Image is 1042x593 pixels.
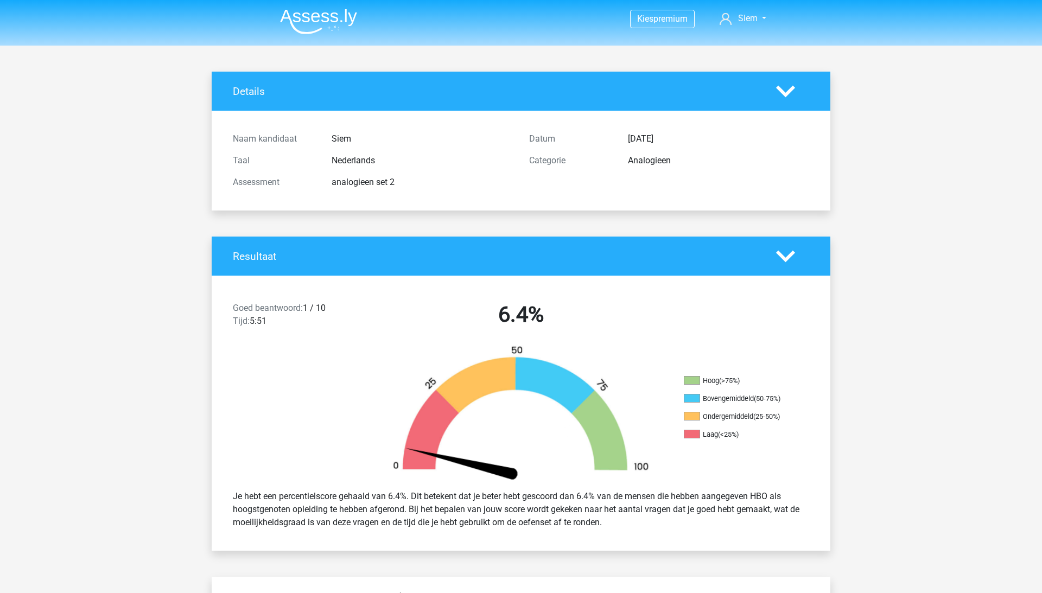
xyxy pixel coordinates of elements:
div: 1 / 10 5:51 [225,302,373,332]
span: Siem [738,13,758,23]
span: Goed beantwoord: [233,303,303,313]
div: (25-50%) [753,412,780,420]
h4: Details [233,85,760,98]
div: (>75%) [719,377,740,385]
li: Ondergemiddeld [684,412,792,422]
span: premium [653,14,688,24]
div: Je hebt een percentielscore gehaald van 6.4%. Dit betekent dat je beter hebt gescoord dan 6.4% va... [225,486,817,533]
span: Tijd: [233,316,250,326]
div: (50-75%) [754,394,780,403]
span: Kies [637,14,653,24]
li: Bovengemiddeld [684,394,792,404]
a: Kiespremium [631,11,694,26]
img: Assessly [280,9,357,34]
h4: Resultaat [233,250,760,263]
li: Hoog [684,376,792,386]
h2: 6.4% [381,302,661,328]
div: Categorie [521,154,620,167]
div: Naam kandidaat [225,132,323,145]
div: Assessment [225,176,323,189]
div: Taal [225,154,323,167]
div: Analogieen [620,154,817,167]
li: Laag [684,430,792,439]
div: Nederlands [323,154,521,167]
div: (<25%) [718,430,739,438]
div: Siem [323,132,521,145]
div: [DATE] [620,132,817,145]
div: analogieen set 2 [323,176,521,189]
div: Datum [521,132,620,145]
img: 6.dd18d0265657.png [374,345,668,481]
a: Siem [715,12,771,25]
